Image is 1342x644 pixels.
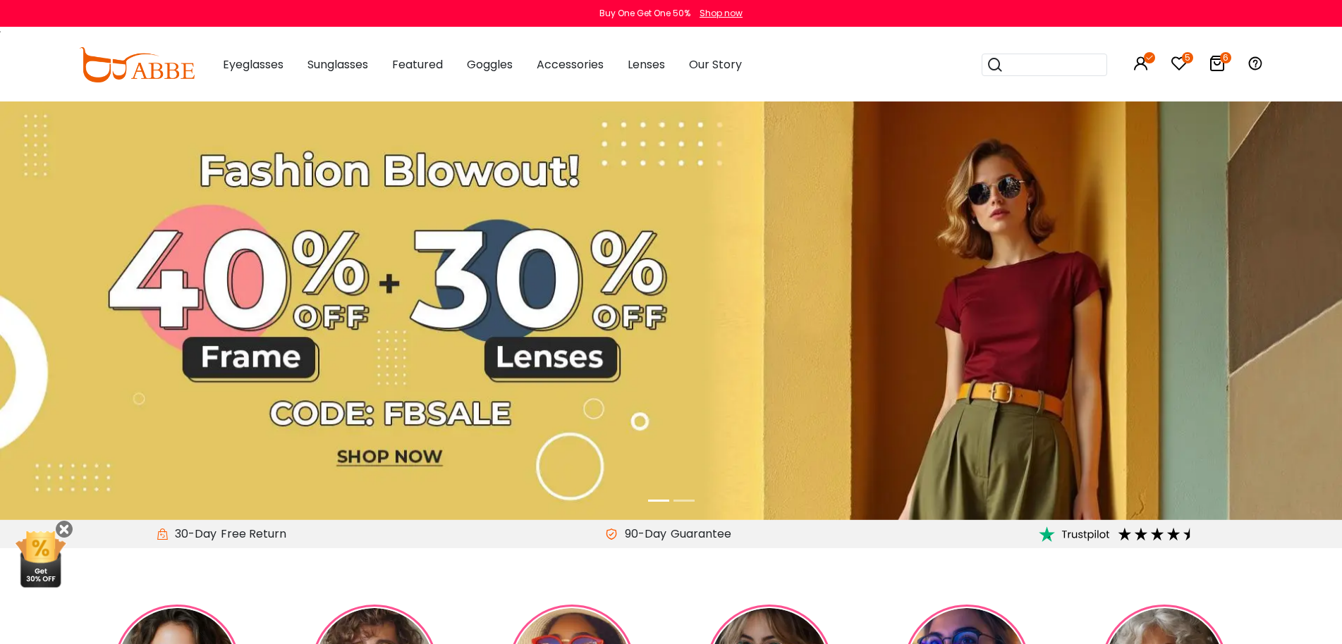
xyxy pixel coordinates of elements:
[1171,58,1188,74] a: 5
[1209,58,1226,74] a: 6
[599,7,690,20] div: Buy One Get One 50%
[618,526,666,543] span: 90-Day
[693,7,743,19] a: Shop now
[307,56,368,73] span: Sunglasses
[537,56,604,73] span: Accessories
[467,56,513,73] span: Goggles
[223,56,283,73] span: Eyeglasses
[168,526,216,543] span: 30-Day
[666,526,736,543] div: Guarantee
[1220,52,1231,63] i: 6
[628,56,665,73] span: Lenses
[700,7,743,20] div: Shop now
[689,56,742,73] span: Our Story
[1182,52,1193,63] i: 5
[216,526,291,543] div: Free Return
[79,47,195,82] img: abbeglasses.com
[392,56,443,73] span: Featured
[14,531,67,588] img: mini welcome offer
